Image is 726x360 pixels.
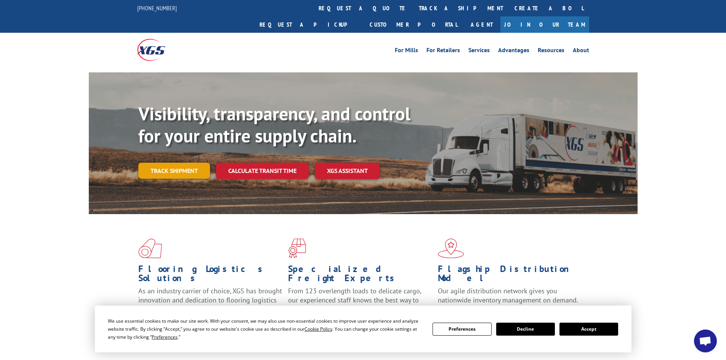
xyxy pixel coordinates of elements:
div: Open chat [694,330,717,352]
img: xgs-icon-focused-on-flooring-red [288,238,306,258]
span: Cookie Policy [305,326,332,332]
a: Agent [463,16,500,33]
a: For Mills [395,47,418,56]
h1: Flooring Logistics Solutions [138,264,282,286]
a: For Retailers [426,47,460,56]
button: Decline [496,323,555,336]
a: Resources [538,47,564,56]
img: xgs-icon-flagship-distribution-model-red [438,238,464,258]
a: Join Our Team [500,16,589,33]
a: About [573,47,589,56]
a: Advantages [498,47,529,56]
span: Our agile distribution network gives you nationwide inventory management on demand. [438,286,578,304]
a: Calculate transit time [216,163,309,179]
b: Visibility, transparency, and control for your entire supply chain. [138,102,410,147]
a: Request a pickup [254,16,364,33]
span: Preferences [152,334,178,340]
a: Customer Portal [364,16,463,33]
a: Services [468,47,490,56]
a: Track shipment [138,163,210,179]
button: Preferences [433,323,491,336]
div: We use essential cookies to make our site work. With your consent, we may also use non-essential ... [108,317,423,341]
a: [PHONE_NUMBER] [137,4,177,12]
a: XGS ASSISTANT [315,163,380,179]
img: xgs-icon-total-supply-chain-intelligence-red [138,238,162,258]
span: As an industry carrier of choice, XGS has brought innovation and dedication to flooring logistics... [138,286,282,314]
div: Cookie Consent Prompt [95,306,631,352]
p: From 123 overlength loads to delicate cargo, our experienced staff knows the best way to move you... [288,286,432,320]
h1: Specialized Freight Experts [288,264,432,286]
button: Accept [559,323,618,336]
h1: Flagship Distribution Model [438,264,582,286]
